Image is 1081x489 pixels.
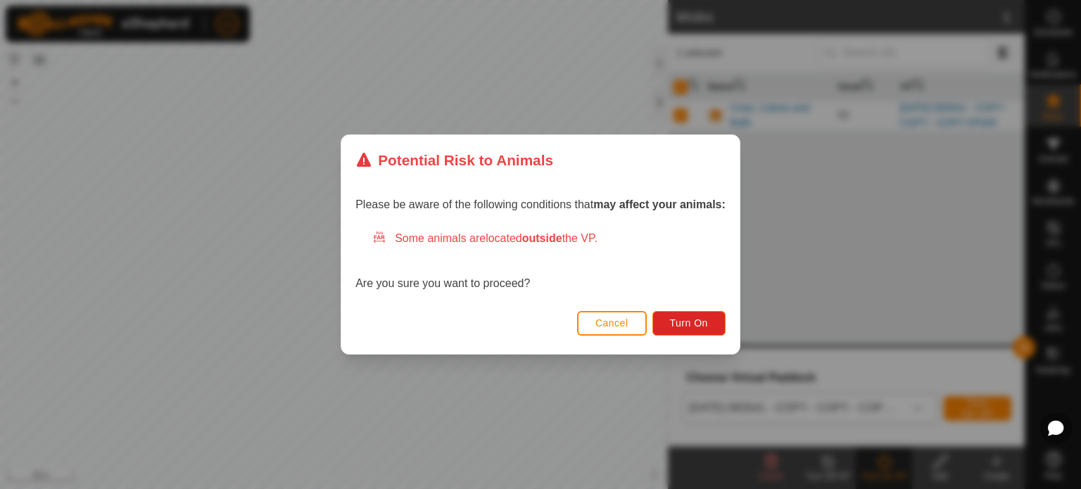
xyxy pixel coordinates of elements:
[486,232,598,244] span: located the VP.
[372,230,726,247] div: Some animals are
[593,198,726,210] strong: may affect your animals:
[355,230,726,292] div: Are you sure you want to proceed?
[355,149,553,171] div: Potential Risk to Animals
[595,317,628,329] span: Cancel
[652,311,726,336] button: Turn On
[355,198,726,210] span: Please be aware of the following conditions that
[670,317,708,329] span: Turn On
[577,311,647,336] button: Cancel
[522,232,562,244] strong: outside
